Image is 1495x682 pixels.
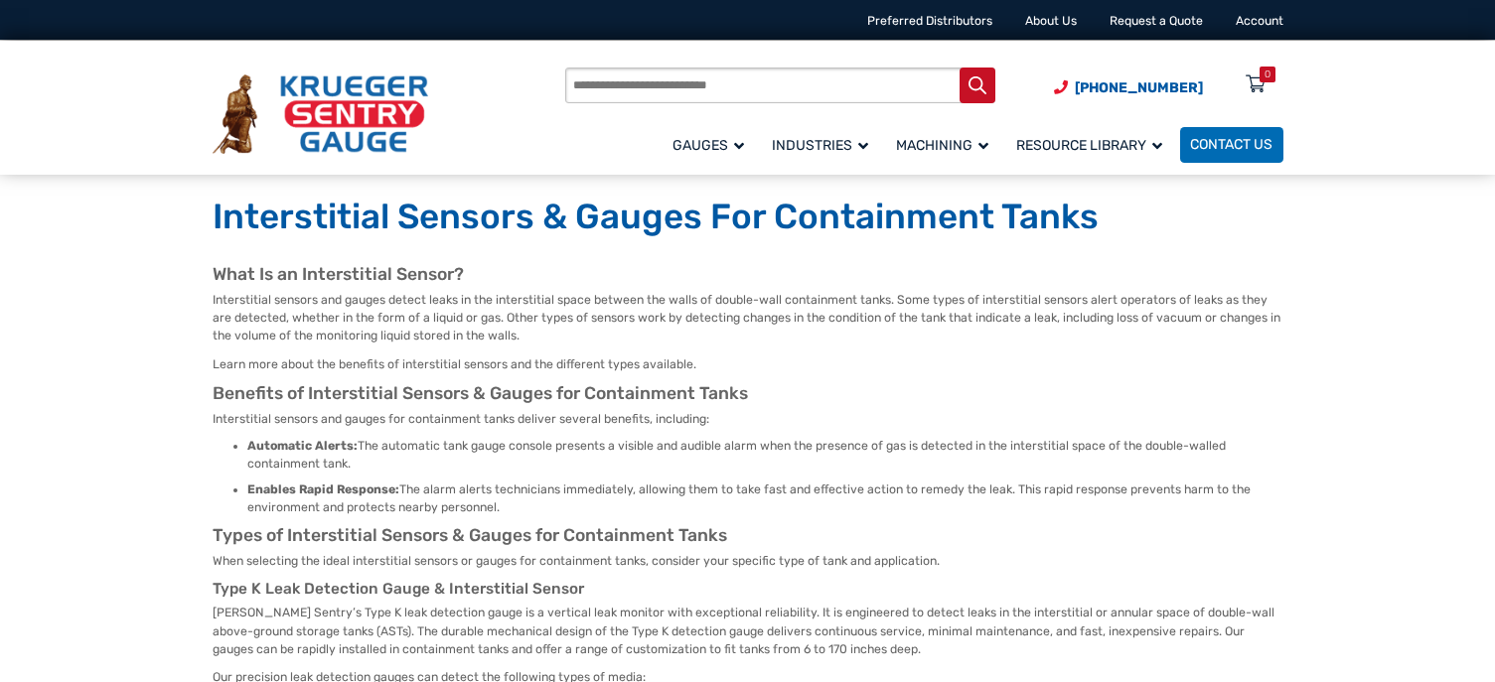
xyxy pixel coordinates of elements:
p: When selecting the ideal interstitial sensors or gauges for containment tanks, consider your spec... [213,552,1283,570]
span: Contact Us [1190,137,1272,154]
a: Contact Us [1180,127,1283,163]
a: Request a Quote [1110,14,1203,28]
p: [PERSON_NAME] Sentry’s Type K leak detection gauge is a vertical leak monitor with exceptional re... [213,604,1283,658]
li: The alarm alerts technicians immediately, allowing them to take fast and effective action to reme... [247,481,1283,516]
a: Industries [762,124,886,165]
p: Interstitial sensors and gauges detect leaks in the interstitial space between the walls of doubl... [213,291,1283,345]
strong: Enables Rapid Response: [247,482,399,496]
a: About Us [1025,14,1077,28]
h2: What Is an Interstitial Sensor? [213,264,1283,286]
p: Interstitial sensors and gauges for containment tanks deliver several benefits, including: [213,410,1283,428]
img: Krueger Sentry Gauge [213,74,428,154]
div: 0 [1265,67,1271,82]
p: Learn more about the benefits of interstitial sensors and the different types available. [213,355,1283,373]
h3: Type K Leak Detection Gauge & Interstitial Sensor [213,580,1283,599]
h2: Types of Interstitial Sensors & Gauges for Containment Tanks [213,525,1283,547]
a: Gauges [663,124,762,165]
a: Resource Library [1006,124,1180,165]
h2: Benefits of Interstitial Sensors & Gauges for Containment Tanks [213,383,1283,405]
span: Gauges [673,137,744,154]
a: Preferred Distributors [867,14,992,28]
a: Phone Number (920) 434-8860 [1054,77,1203,98]
strong: Automatic Alerts: [247,439,358,453]
span: [PHONE_NUMBER] [1075,79,1203,96]
a: Machining [886,124,1006,165]
span: Industries [772,137,868,154]
li: The automatic tank gauge console presents a visible and audible alarm when the presence of gas is... [247,438,1283,473]
a: Account [1236,14,1283,28]
h1: Interstitial Sensors & Gauges For Containment Tanks [213,196,1283,239]
span: Resource Library [1016,137,1162,154]
span: Machining [896,137,988,154]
